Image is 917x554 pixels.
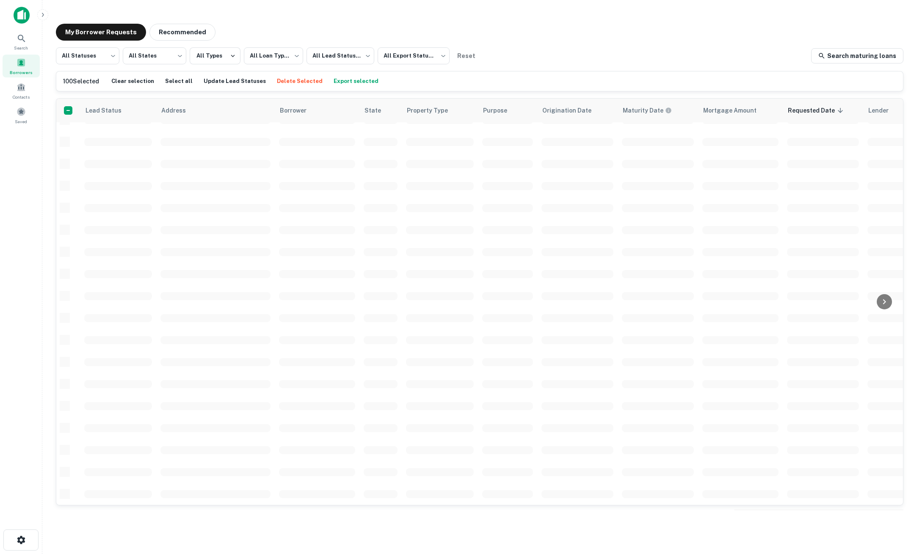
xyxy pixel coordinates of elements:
a: Saved [3,104,40,127]
button: All Types [190,47,240,64]
th: Lead Status [80,99,156,122]
h6: 100 Selected [63,77,99,86]
button: Select all [163,75,195,88]
span: State [365,105,392,116]
span: Lead Status [85,105,133,116]
iframe: Chat Widget [875,486,917,527]
div: All Export Statuses [378,45,450,67]
button: Clear selection [109,75,156,88]
button: My Borrower Requests [56,24,146,41]
span: Lender [868,105,900,116]
th: Requested Date [783,99,863,122]
span: Borrowers [10,69,33,76]
th: State [359,99,402,122]
span: Borrower [280,105,318,116]
span: Address [161,105,197,116]
a: Search maturing loans [811,48,903,63]
span: Maturity dates displayed may be estimated. Please contact the lender for the most accurate maturi... [623,106,683,115]
img: capitalize-icon.png [14,7,30,24]
div: All Loan Types [244,45,303,67]
button: Delete Selected [275,75,325,88]
th: Mortgage Amount [698,99,783,122]
div: Maturity dates displayed may be estimated. Please contact the lender for the most accurate maturi... [623,106,672,115]
button: Export selected [331,75,381,88]
th: Origination Date [537,99,618,122]
a: Search [3,30,40,53]
button: Reset [453,47,480,64]
a: Borrowers [3,55,40,77]
th: Property Type [402,99,478,122]
span: Mortgage Amount [703,105,768,116]
button: Update Lead Statuses [202,75,268,88]
div: All States [123,45,186,67]
span: Origination Date [542,105,602,116]
span: Property Type [407,105,459,116]
span: Requested Date [788,105,846,116]
a: Contacts [3,79,40,102]
div: All Lead Statuses [307,45,374,67]
button: Recommended [149,24,215,41]
h6: Maturity Date [623,106,663,115]
span: Purpose [483,105,518,116]
th: Purpose [478,99,537,122]
span: Search [14,44,28,51]
th: Borrower [275,99,359,122]
th: Maturity dates displayed may be estimated. Please contact the lender for the most accurate maturi... [618,99,698,122]
th: Address [156,99,275,122]
div: All Statuses [56,45,119,67]
span: Saved [15,118,28,125]
span: Contacts [13,94,30,100]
